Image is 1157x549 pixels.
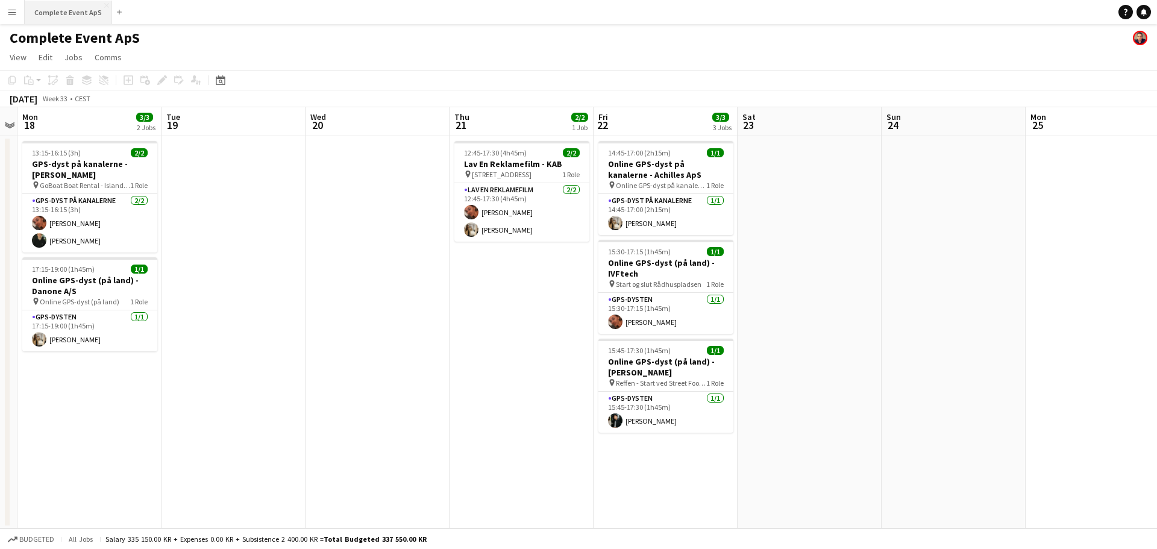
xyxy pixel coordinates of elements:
[886,111,901,122] span: Sun
[608,346,671,355] span: 15:45-17:30 (1h45m)
[20,118,38,132] span: 18
[136,113,153,122] span: 3/3
[310,111,326,122] span: Wed
[19,535,54,544] span: Budgeted
[10,29,140,47] h1: Complete Event ApS
[166,111,180,122] span: Tue
[712,113,729,122] span: 3/3
[22,111,38,122] span: Mon
[598,392,733,433] app-card-role: GPS-dysten1/115:45-17:30 (1h45m)[PERSON_NAME]
[885,118,901,132] span: 24
[616,378,706,387] span: Reffen - Start ved Street Food området
[22,275,157,296] h3: Online GPS-dyst (på land) - Danone A/S
[454,158,589,169] h3: Lav En Reklamefilm - KAB
[39,52,52,63] span: Edit
[598,194,733,235] app-card-role: GPS-dyst på kanalerne1/114:45-17:00 (2h15m)[PERSON_NAME]
[90,49,127,65] a: Comms
[598,339,733,433] app-job-card: 15:45-17:30 (1h45m)1/1Online GPS-dyst (på land) - [PERSON_NAME] Reffen - Start ved Street Food om...
[5,49,31,65] a: View
[608,247,671,256] span: 15:30-17:15 (1h45m)
[706,280,724,289] span: 1 Role
[60,49,87,65] a: Jobs
[598,240,733,334] app-job-card: 15:30-17:15 (1h45m)1/1Online GPS-dyst (på land) - IVFtech Start og slut Rådhuspladsen1 RoleGPS-dy...
[105,535,427,544] div: Salary 335 150.00 KR + Expenses 0.00 KR + Subsistence 2 400.00 KR =
[22,158,157,180] h3: GPS-dyst på kanalerne - [PERSON_NAME]
[598,111,608,122] span: Fri
[706,181,724,190] span: 1 Role
[32,148,81,157] span: 13:15-16:15 (3h)
[706,378,724,387] span: 1 Role
[713,123,732,132] div: 3 Jobs
[454,141,589,242] app-job-card: 12:45-17:30 (4h45m)2/2Lav En Reklamefilm - KAB [STREET_ADDRESS]1 RoleLav En Reklamefilm2/212:45-1...
[562,170,580,179] span: 1 Role
[464,148,527,157] span: 12:45-17:30 (4h45m)
[598,293,733,334] app-card-role: GPS-dysten1/115:30-17:15 (1h45m)[PERSON_NAME]
[95,52,122,63] span: Comms
[64,52,83,63] span: Jobs
[10,52,27,63] span: View
[1030,111,1046,122] span: Mon
[1029,118,1046,132] span: 25
[324,535,427,544] span: Total Budgeted 337 550.00 KR
[741,118,756,132] span: 23
[25,1,112,24] button: Complete Event ApS
[454,111,469,122] span: Thu
[598,356,733,378] h3: Online GPS-dyst (på land) - [PERSON_NAME]
[707,346,724,355] span: 1/1
[40,297,119,306] span: Online GPS-dyst (på land)
[454,183,589,242] app-card-role: Lav En Reklamefilm2/212:45-17:30 (4h45m)[PERSON_NAME][PERSON_NAME]
[616,280,701,289] span: Start og slut Rådhuspladsen
[22,257,157,351] app-job-card: 17:15-19:00 (1h45m)1/1Online GPS-dyst (på land) - Danone A/S Online GPS-dyst (på land)1 RoleGPS-d...
[598,141,733,235] app-job-card: 14:45-17:00 (2h15m)1/1Online GPS-dyst på kanalerne - Achilles ApS Online GPS-dyst på kanalerne1 R...
[75,94,90,103] div: CEST
[40,94,70,103] span: Week 33
[598,257,733,279] h3: Online GPS-dyst (på land) - IVFtech
[616,181,706,190] span: Online GPS-dyst på kanalerne
[742,111,756,122] span: Sat
[34,49,57,65] a: Edit
[572,123,588,132] div: 1 Job
[165,118,180,132] span: 19
[130,181,148,190] span: 1 Role
[6,533,56,546] button: Budgeted
[598,158,733,180] h3: Online GPS-dyst på kanalerne - Achilles ApS
[1133,31,1147,45] app-user-avatar: Christian Brøckner
[66,535,95,544] span: All jobs
[571,113,588,122] span: 2/2
[563,148,580,157] span: 2/2
[131,265,148,274] span: 1/1
[131,148,148,157] span: 2/2
[32,265,95,274] span: 17:15-19:00 (1h45m)
[137,123,155,132] div: 2 Jobs
[608,148,671,157] span: 14:45-17:00 (2h15m)
[130,297,148,306] span: 1 Role
[453,118,469,132] span: 21
[22,194,157,253] app-card-role: GPS-dyst på kanalerne2/213:15-16:15 (3h)[PERSON_NAME][PERSON_NAME]
[10,93,37,105] div: [DATE]
[597,118,608,132] span: 22
[707,148,724,157] span: 1/1
[707,247,724,256] span: 1/1
[22,310,157,351] app-card-role: GPS-dysten1/117:15-19:00 (1h45m)[PERSON_NAME]
[22,141,157,253] app-job-card: 13:15-16:15 (3h)2/2GPS-dyst på kanalerne - [PERSON_NAME] GoBoat Boat Rental - Islands [GEOGRAPHIC...
[40,181,130,190] span: GoBoat Boat Rental - Islands [GEOGRAPHIC_DATA], [GEOGRAPHIC_DATA], [GEOGRAPHIC_DATA], [GEOGRAPHIC...
[472,170,531,179] span: [STREET_ADDRESS]
[309,118,326,132] span: 20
